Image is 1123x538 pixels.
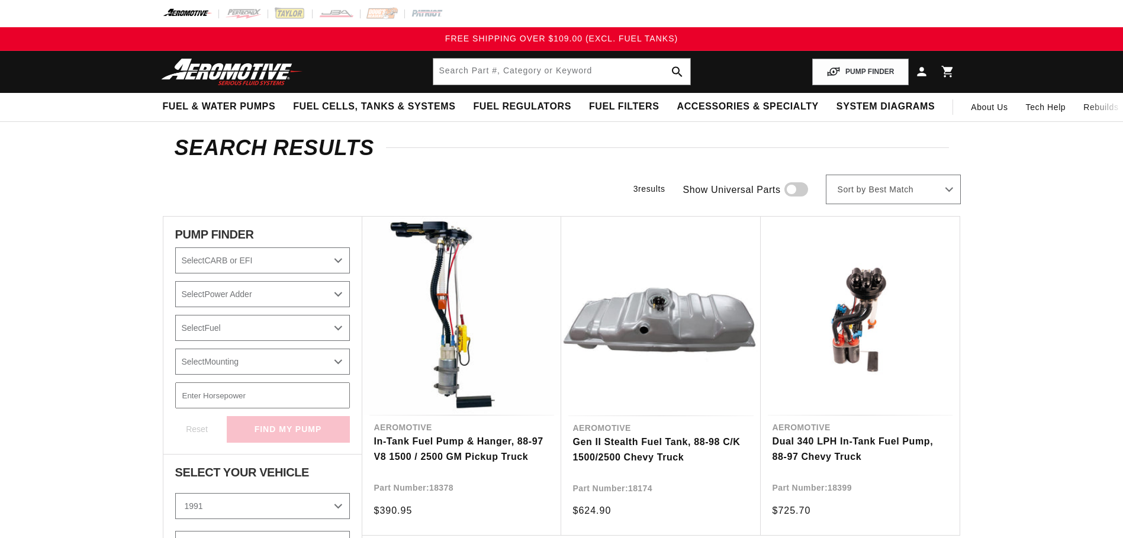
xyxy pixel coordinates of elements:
[773,434,948,464] a: Dual 340 LPH In-Tank Fuel Pump, 88-97 Chevy Truck
[374,434,549,464] a: In-Tank Fuel Pump & Hanger, 88-97 V8 1500 / 2500 GM Pickup Truck
[677,101,819,113] span: Accessories & Specialty
[158,58,306,86] img: Aeromotive
[633,184,665,194] span: 3 results
[175,466,350,481] div: Select Your Vehicle
[293,101,455,113] span: Fuel Cells, Tanks & Systems
[589,101,659,113] span: Fuel Filters
[838,184,866,196] span: Sort by
[445,34,678,43] span: FREE SHIPPING OVER $109.00 (EXCL. FUEL TANKS)
[175,281,350,307] select: Power Adder
[284,93,464,121] summary: Fuel Cells, Tanks & Systems
[433,59,690,85] input: Search by Part Number, Category or Keyword
[1026,101,1066,114] span: Tech Help
[175,138,949,157] h2: Search Results
[473,101,571,113] span: Fuel Regulators
[175,315,350,341] select: Fuel
[573,434,749,465] a: Gen II Stealth Fuel Tank, 88-98 C/K 1500/2500 Chevy Truck
[836,101,935,113] span: System Diagrams
[1083,101,1118,114] span: Rebuilds
[664,59,690,85] button: search button
[580,93,668,121] summary: Fuel Filters
[175,493,350,519] select: Year
[826,175,961,204] select: Sort by
[175,382,350,408] input: Enter Horsepower
[154,93,285,121] summary: Fuel & Water Pumps
[812,59,908,85] button: PUMP FINDER
[464,93,580,121] summary: Fuel Regulators
[962,93,1016,121] a: About Us
[175,228,254,240] span: PUMP FINDER
[683,182,781,198] span: Show Universal Parts
[175,349,350,375] select: Mounting
[668,93,828,121] summary: Accessories & Specialty
[1017,93,1075,121] summary: Tech Help
[163,101,276,113] span: Fuel & Water Pumps
[175,247,350,273] select: CARB or EFI
[828,93,944,121] summary: System Diagrams
[971,102,1008,112] span: About Us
